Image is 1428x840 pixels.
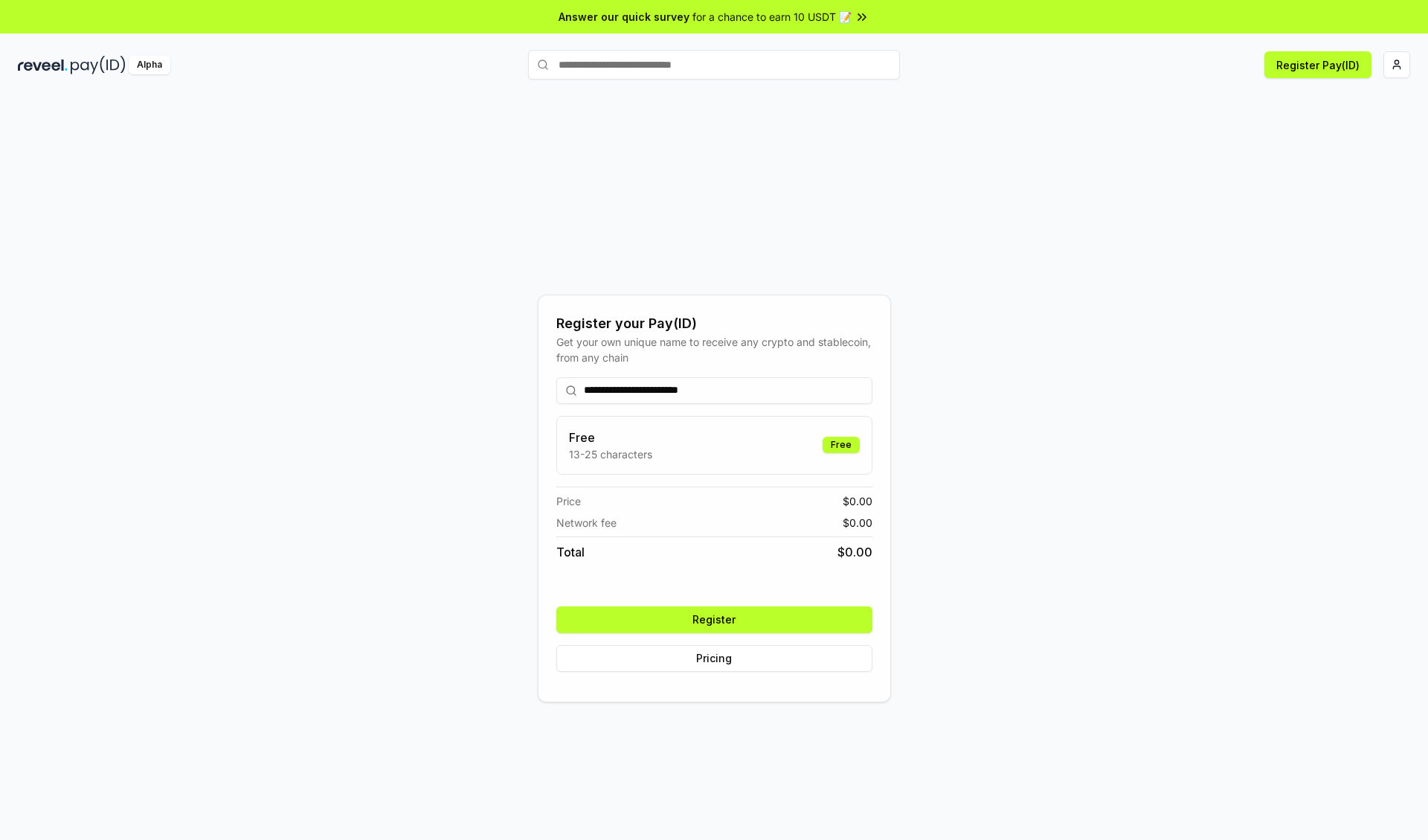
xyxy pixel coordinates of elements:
[556,313,872,334] div: Register your Pay(ID)
[559,9,689,25] span: Answer our quick survey
[18,56,68,74] img: reveel_dark
[569,429,652,446] h3: Free
[556,543,585,561] span: Total
[556,334,872,365] div: Get your own unique name to receive any crypto and stablecoin, from any chain
[843,515,872,530] span: $ 0.00
[1264,51,1371,78] button: Register Pay(ID)
[556,645,872,672] button: Pricing
[556,493,581,509] span: Price
[837,543,872,561] span: $ 0.00
[692,9,852,25] span: for a chance to earn 10 USDT 📝
[823,437,860,453] div: Free
[569,446,652,462] p: 13-25 characters
[556,515,617,530] span: Network fee
[129,56,170,74] div: Alpha
[71,56,126,74] img: pay_id
[556,606,872,633] button: Register
[843,493,872,509] span: $ 0.00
